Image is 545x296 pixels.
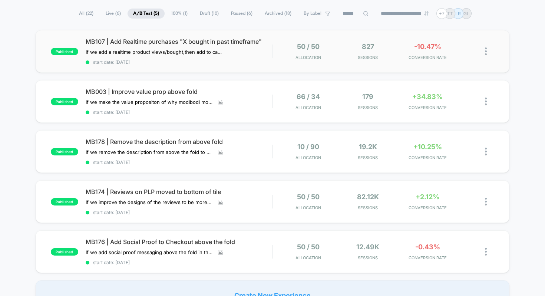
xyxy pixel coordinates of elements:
[416,193,439,201] span: +2.12%
[415,243,440,251] span: -0.43%
[413,143,442,151] span: +10.25%
[412,93,443,101] span: +34.83%
[295,55,321,60] span: Allocation
[362,43,374,50] span: 827
[340,255,396,260] span: Sessions
[86,138,272,145] span: MB178 | Remove the description from above fold
[128,9,165,19] span: A/B Test ( 5 )
[424,11,429,16] img: end
[259,9,297,19] span: Archived ( 18 )
[73,9,99,19] span: All ( 22 )
[86,49,223,55] span: If we add a realtime product views/bought,then add to carts will increase,because social proof is...
[295,205,321,210] span: Allocation
[304,11,321,16] span: By Label
[86,99,212,105] span: If we make the value propositon of why modibodi more clear above the fold,then conversions will i...
[86,238,272,246] span: MB176 | Add Social Proof to Checkout above the fold
[86,188,272,195] span: MB174 | Reviews on PLP moved to bottom of tile
[340,155,396,160] span: Sessions
[225,9,258,19] span: Paused ( 6 )
[86,59,272,65] span: start date: [DATE]
[297,193,320,201] span: 50 / 50
[166,9,193,19] span: 100% ( 1 )
[485,248,487,256] img: close
[295,255,321,260] span: Allocation
[295,155,321,160] span: Allocation
[295,105,321,110] span: Allocation
[485,98,487,105] img: close
[362,93,373,101] span: 179
[400,255,456,260] span: CONVERSION RATE
[86,159,272,165] span: start date: [DATE]
[194,9,224,19] span: Draft ( 10 )
[86,260,272,265] span: start date: [DATE]
[51,198,78,205] span: published
[86,210,272,215] span: start date: [DATE]
[86,149,212,155] span: If we remove the description from above the fold to bring key content above the fold,then convers...
[340,205,396,210] span: Sessions
[400,55,456,60] span: CONVERSION RATE
[359,143,377,151] span: 19.2k
[86,38,272,45] span: MB107 | Add Realtime purchases "X bought in past timeframe"
[51,248,78,256] span: published
[356,243,379,251] span: 12.49k
[51,148,78,155] span: published
[86,199,212,205] span: If we improve the designs of the reviews to be more visible and credible,then conversions will in...
[340,105,396,110] span: Sessions
[51,98,78,105] span: published
[455,11,461,16] p: LR
[400,105,456,110] span: CONVERSION RATE
[86,109,272,115] span: start date: [DATE]
[414,43,441,50] span: -10.47%
[86,249,212,255] span: If we add social proof messaging above the fold in the checkout,then conversions will increase,be...
[297,43,320,50] span: 50 / 50
[51,48,78,55] span: published
[400,155,456,160] span: CONVERSION RATE
[485,198,487,205] img: close
[485,47,487,55] img: close
[100,9,126,19] span: Live ( 6 )
[297,243,320,251] span: 50 / 50
[447,11,453,16] p: TT
[297,143,319,151] span: 10 / 90
[340,55,396,60] span: Sessions
[485,148,487,155] img: close
[357,193,379,201] span: 82.12k
[297,93,320,101] span: 66 / 34
[400,205,456,210] span: CONVERSION RATE
[463,11,469,16] p: GL
[436,8,447,19] div: + 7
[86,88,272,95] span: MB003 | Improve value prop above fold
